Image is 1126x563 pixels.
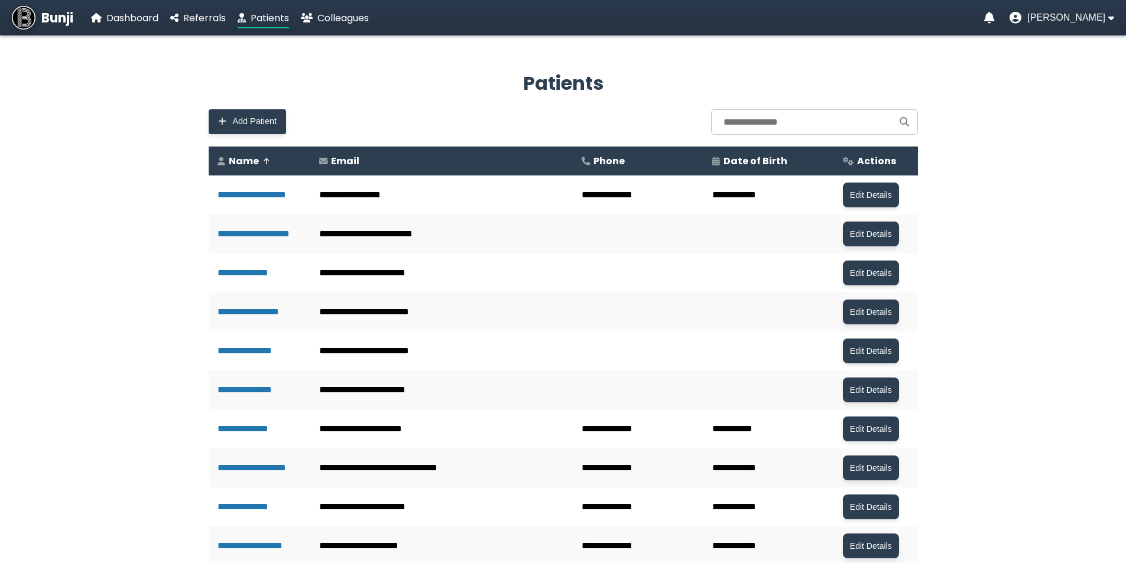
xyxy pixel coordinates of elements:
button: Edit [843,533,899,558]
span: Colleagues [317,11,369,25]
button: Edit [843,222,899,246]
a: Bunji [12,6,73,30]
a: Notifications [984,12,995,24]
span: Referrals [183,11,226,25]
button: Edit [843,494,899,519]
span: Add Patient [233,116,277,126]
span: Patients [251,11,289,25]
button: Edit [843,339,899,363]
button: Edit [843,300,899,324]
button: Edit [843,455,899,480]
a: Dashboard [91,11,158,25]
span: Bunji [41,8,73,28]
span: [PERSON_NAME] [1027,12,1105,23]
button: Edit [843,377,899,402]
h2: Patients [209,69,918,97]
span: Dashboard [106,11,158,25]
th: Name [209,147,310,175]
a: Referrals [170,11,226,25]
button: Edit [843,416,899,441]
a: Colleagues [301,11,369,25]
th: Phone [573,147,703,175]
th: Date of Birth [703,147,834,175]
button: Edit [843,261,899,285]
th: Actions [834,147,918,175]
button: User menu [1010,12,1114,24]
th: Email [310,147,573,175]
a: Patients [238,11,289,25]
button: Add Patient [209,109,286,134]
button: Edit [843,183,899,207]
img: Bunji Dental Referral Management [12,6,35,30]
